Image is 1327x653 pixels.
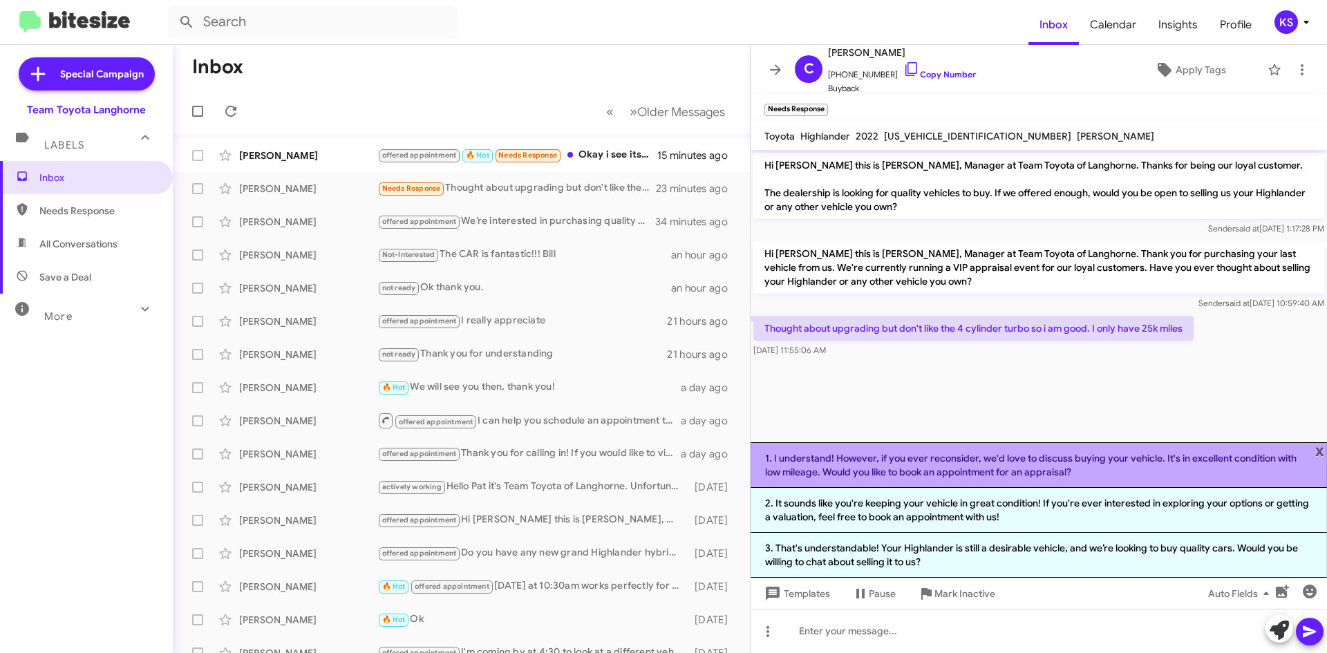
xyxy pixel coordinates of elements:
[681,381,739,395] div: a day ago
[1077,130,1154,142] span: [PERSON_NAME]
[1274,10,1298,34] div: KS
[903,69,976,79] a: Copy Number
[671,248,739,262] div: an hour ago
[27,103,146,117] div: Team Toyota Langhorne
[39,171,157,184] span: Inbox
[382,515,457,524] span: offered appointment
[681,447,739,461] div: a day ago
[382,549,457,558] span: offered appointment
[1119,57,1261,82] button: Apply Tags
[751,533,1327,578] li: 3. That's understandable! Your Highlander is still a desirable vehicle, and we’re looking to buy ...
[239,215,377,229] div: [PERSON_NAME]
[382,615,406,624] span: 🔥 Hot
[39,237,117,251] span: All Conversations
[1198,298,1324,308] span: Sender [DATE] 10:59:40 AM
[856,130,878,142] span: 2022
[656,215,739,229] div: 34 minutes ago
[44,139,84,151] span: Labels
[382,151,457,160] span: offered appointment
[239,248,377,262] div: [PERSON_NAME]
[1147,5,1209,45] a: Insights
[753,241,1324,294] p: Hi [PERSON_NAME] this is [PERSON_NAME], Manager at Team Toyota of Langhorne. Thank you for purcha...
[753,345,826,355] span: [DATE] 11:55:06 AM
[239,447,377,461] div: [PERSON_NAME]
[1208,223,1324,234] span: Sender [DATE] 1:17:28 PM
[377,313,667,329] div: I really appreciate
[804,58,814,80] span: C
[667,314,739,328] div: 21 hours ago
[630,103,637,120] span: »
[688,480,739,494] div: [DATE]
[382,250,435,259] span: Not-Interested
[688,613,739,627] div: [DATE]
[377,479,688,495] div: Hello Pat it's Team Toyota of Langhorne. Unfortunately we are not able to accept the offer of $28...
[884,130,1071,142] span: [US_VEHICLE_IDENTIFICATION_NUMBER]
[753,153,1324,219] p: Hi [PERSON_NAME] this is [PERSON_NAME], Manager at Team Toyota of Langhorne. Thanks for being our...
[382,316,457,325] span: offered appointment
[382,582,406,591] span: 🔥 Hot
[377,280,671,296] div: Ok thank you.
[1028,5,1079,45] a: Inbox
[239,182,377,196] div: [PERSON_NAME]
[800,130,850,142] span: Highlander
[239,348,377,361] div: [PERSON_NAME]
[753,316,1194,341] p: Thought about upgrading but don't like the 4 cylinder turbo so i am good. I only have 25k miles
[239,381,377,395] div: [PERSON_NAME]
[828,82,976,95] span: Buyback
[382,283,416,292] span: not ready
[377,379,681,395] div: We will see you then, thank you!
[192,56,243,78] h1: Inbox
[377,446,681,462] div: Thank you for calling in! If you would like to visit with us, please call me at [PHONE_NUMBER] an...
[869,581,896,606] span: Pause
[1263,10,1312,34] button: KS
[762,581,830,606] span: Templates
[751,442,1327,488] li: 1. I understand! However, if you ever reconsider, we'd love to discuss buying your vehicle. It's ...
[239,281,377,295] div: [PERSON_NAME]
[498,151,557,160] span: Needs Response
[382,350,416,359] span: not ready
[599,97,733,126] nav: Page navigation example
[606,103,614,120] span: «
[828,61,976,82] span: [PHONE_NUMBER]
[621,97,733,126] button: Next
[764,130,795,142] span: Toyota
[466,151,489,160] span: 🔥 Hot
[1209,5,1263,45] a: Profile
[671,281,739,295] div: an hour ago
[657,149,739,162] div: 15 minutes ago
[841,581,907,606] button: Pause
[39,204,157,218] span: Needs Response
[1208,581,1274,606] span: Auto Fields
[598,97,622,126] button: Previous
[377,346,667,362] div: Thank you for understanding
[681,414,739,428] div: a day ago
[382,449,457,458] span: offered appointment
[934,581,995,606] span: Mark Inactive
[637,104,725,120] span: Older Messages
[239,149,377,162] div: [PERSON_NAME]
[667,348,739,361] div: 21 hours ago
[19,57,155,91] a: Special Campaign
[656,182,739,196] div: 23 minutes ago
[828,44,976,61] span: [PERSON_NAME]
[1197,581,1286,606] button: Auto Fields
[1079,5,1147,45] a: Calendar
[377,512,688,528] div: Hi [PERSON_NAME] this is [PERSON_NAME], Manager at Team Toyota of Langhorne. I just wanted to che...
[377,612,688,627] div: Ok
[60,67,144,81] span: Special Campaign
[167,6,458,39] input: Search
[377,412,681,429] div: I can help you schedule an appointment to discuss the Rav4. When are you available to visit the d...
[688,513,739,527] div: [DATE]
[239,314,377,328] div: [PERSON_NAME]
[688,547,739,560] div: [DATE]
[1315,442,1324,459] span: x
[382,184,441,193] span: Needs Response
[239,480,377,494] div: [PERSON_NAME]
[377,545,688,561] div: Do you have any new grand Highlander hybrids available?
[751,581,841,606] button: Templates
[907,581,1006,606] button: Mark Inactive
[239,613,377,627] div: [PERSON_NAME]
[382,217,457,226] span: offered appointment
